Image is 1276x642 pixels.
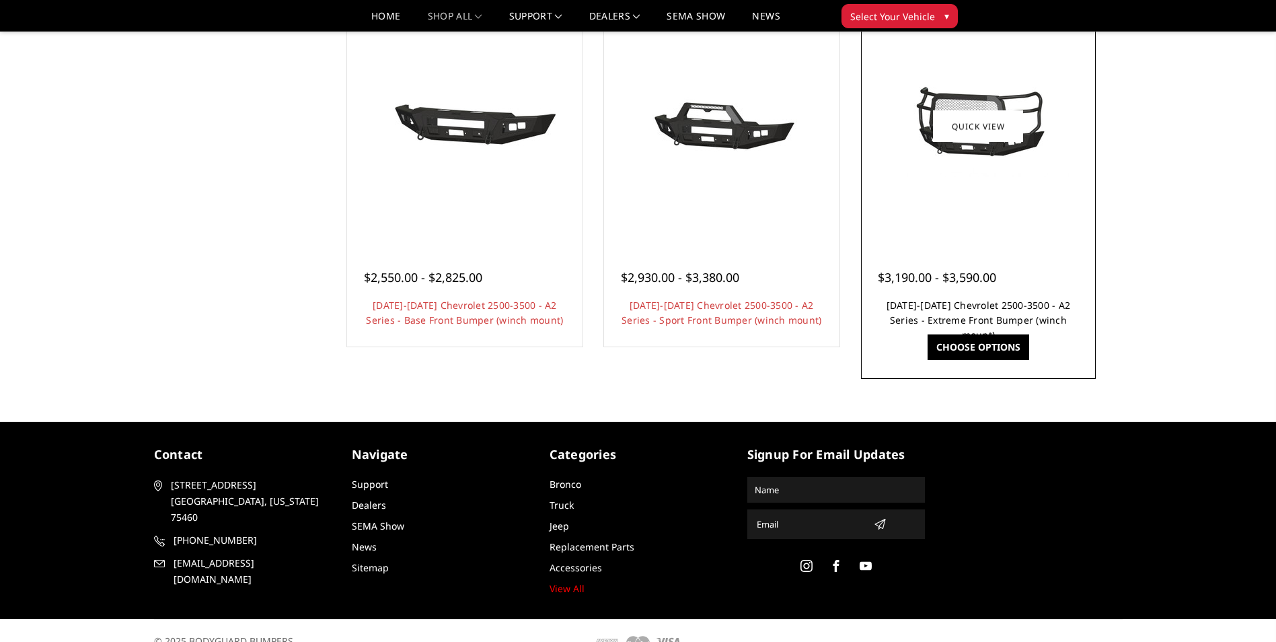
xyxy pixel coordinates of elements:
a: Sitemap [352,561,389,574]
a: SEMA Show [667,11,725,31]
a: Accessories [550,561,602,574]
a: Support [509,11,562,31]
span: [EMAIL_ADDRESS][DOMAIN_NAME] [174,555,330,587]
h5: signup for email updates [747,445,925,464]
a: Support [352,478,388,491]
span: $2,550.00 - $2,825.00 [364,269,482,285]
a: [PHONE_NUMBER] [154,532,332,548]
span: Select Your Vehicle [850,9,935,24]
input: Email [751,513,868,535]
a: News [352,540,377,553]
a: 2024-2025 Chevrolet 2500-3500 - A2 Series - Base Front Bumper (winch mount) [350,12,579,241]
a: 2024-2025 Chevrolet 2500-3500 - A2 Series - Extreme Front Bumper (winch mount) [864,12,1093,241]
button: Select Your Vehicle [841,4,958,28]
a: [EMAIL_ADDRESS][DOMAIN_NAME] [154,555,332,587]
a: [DATE]-[DATE] Chevrolet 2500-3500 - A2 Series - Base Front Bumper (winch mount) [366,299,563,326]
a: Replacement Parts [550,540,634,553]
span: $3,190.00 - $3,590.00 [878,269,996,285]
iframe: Chat Widget [1209,577,1276,642]
a: Dealers [352,499,386,511]
img: 2024-2025 Chevrolet 2500-3500 - A2 Series - Extreme Front Bumper (winch mount) [870,76,1086,177]
a: Bronco [550,478,581,491]
a: Choose Options [928,334,1029,360]
h5: Navigate [352,445,529,464]
h5: contact [154,445,332,464]
span: $2,930.00 - $3,380.00 [621,269,739,285]
a: SEMA Show [352,520,404,532]
a: [DATE]-[DATE] Chevrolet 2500-3500 - A2 Series - Extreme Front Bumper (winch mount) [887,299,1071,341]
a: News [752,11,780,31]
img: 2024-2025 Chevrolet 2500-3500 - A2 Series - Base Front Bumper (winch mount) [357,76,572,177]
a: shop all [428,11,482,31]
a: Dealers [589,11,640,31]
span: [PHONE_NUMBER] [174,532,330,548]
input: Name [749,479,923,501]
span: ▾ [944,9,949,23]
a: Jeep [550,520,569,532]
h5: Categories [550,445,727,464]
a: View All [550,582,585,595]
a: 2024-2025 Chevrolet 2500-3500 - A2 Series - Sport Front Bumper (winch mount) [607,12,836,241]
a: Truck [550,499,574,511]
a: Home [371,11,400,31]
span: [STREET_ADDRESS] [GEOGRAPHIC_DATA], [US_STATE] 75460 [171,477,327,526]
a: Quick view [933,111,1023,143]
a: [DATE]-[DATE] Chevrolet 2500-3500 - A2 Series - Sport Front Bumper (winch mount) [622,299,821,326]
img: 2024-2025 Chevrolet 2500-3500 - A2 Series - Sport Front Bumper (winch mount) [614,76,829,177]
